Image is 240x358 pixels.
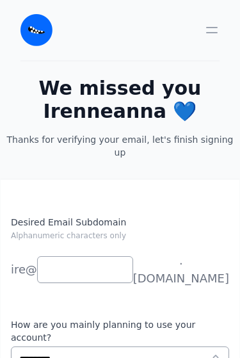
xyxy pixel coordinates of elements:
[11,231,126,240] small: Alphanumeric characters only
[11,318,229,344] label: How are you mainly planning to use your account?
[133,252,229,288] span: .[DOMAIN_NAME]
[26,261,37,279] span: @
[11,257,24,282] li: irenneanna
[11,216,229,249] label: Desired Email Subdomain
[20,14,52,46] img: Email Monster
